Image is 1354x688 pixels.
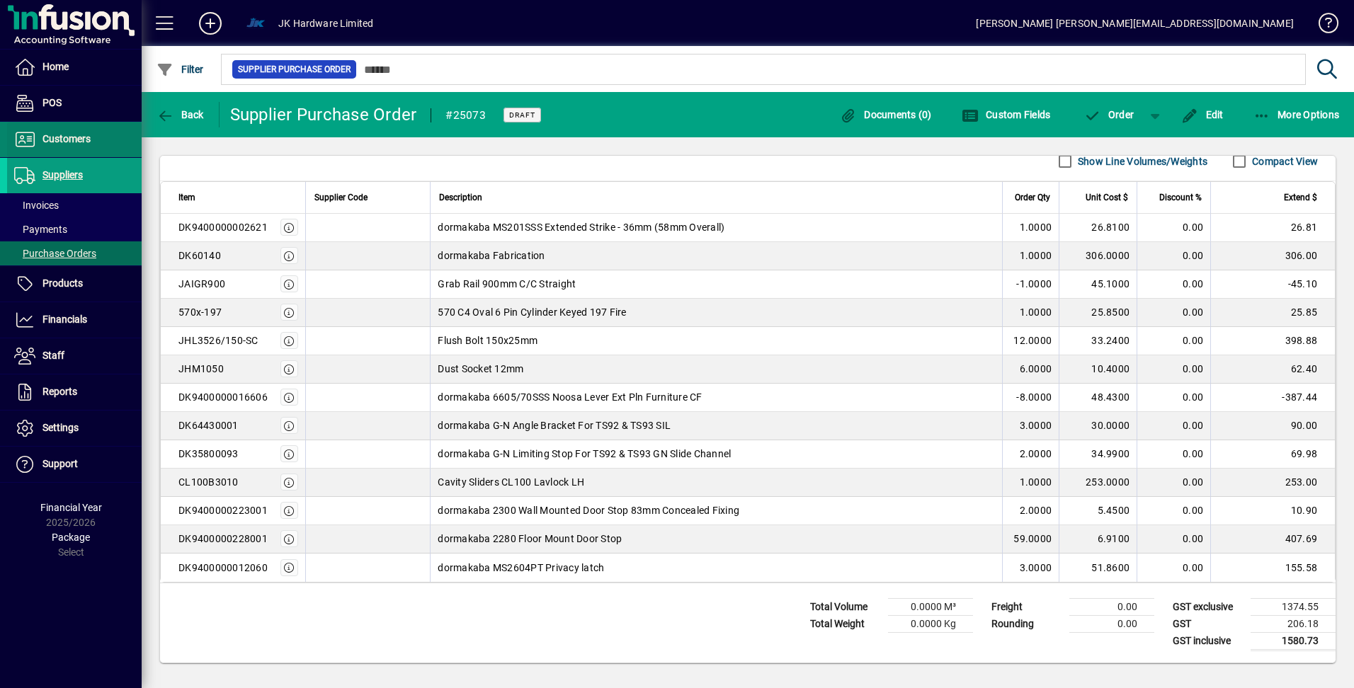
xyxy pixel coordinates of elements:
[1059,270,1137,299] td: 45.1000
[1210,525,1335,554] td: 407.69
[1002,299,1059,327] td: 1.0000
[1210,412,1335,440] td: 90.00
[7,447,142,482] a: Support
[962,109,1051,120] span: Custom Fields
[1059,299,1137,327] td: 25.8500
[1086,190,1128,205] span: Unit Cost $
[1137,384,1210,412] td: 0.00
[1137,554,1210,582] td: 0.00
[438,220,724,234] span: dormakaba MS201SSS Extended Strike - 36mm (58mm Overall)
[1137,525,1210,554] td: 0.00
[178,277,225,291] div: JAIGR900
[438,362,523,376] span: Dust Socket 12mm
[1069,615,1154,632] td: 0.00
[803,615,888,632] td: Total Weight
[178,475,239,489] div: CL100B3010
[14,224,67,235] span: Payments
[157,64,204,75] span: Filter
[1015,190,1050,205] span: Order Qty
[314,190,368,205] span: Supplier Code
[1210,242,1335,270] td: 306.00
[7,411,142,446] a: Settings
[42,314,87,325] span: Financials
[438,503,739,517] span: dormakaba 2300 Wall Mounted Door Stop 83mm Concealed Fixing
[178,390,268,404] div: DK9400000016606
[178,305,222,319] div: 570x-197
[1002,327,1059,355] td: 12.0000
[1210,384,1335,412] td: -387.44
[178,418,239,432] div: DK64430001
[1210,299,1335,327] td: 25.85
[1059,469,1137,497] td: 253.0000
[1253,109,1340,120] span: More Options
[42,350,64,361] span: Staff
[1137,412,1210,440] td: 0.00
[7,338,142,374] a: Staff
[42,133,91,144] span: Customers
[438,561,604,575] span: dormakaba MS2604PT Privacy latch
[438,475,584,489] span: Cavity Sliders CL100 Lavlock LH
[1059,327,1137,355] td: 33.2400
[888,615,973,632] td: 0.0000 Kg
[1166,615,1251,632] td: GST
[1075,154,1207,168] label: Show Line Volumes/Weights
[1002,497,1059,525] td: 2.0000
[438,333,537,348] span: Flush Bolt 150x25mm
[1284,190,1317,205] span: Extend $
[439,190,482,205] span: Description
[1059,412,1137,440] td: 30.0000
[7,266,142,302] a: Products
[1250,102,1343,127] button: More Options
[1069,598,1154,615] td: 0.00
[178,248,221,263] div: DK60140
[7,217,142,241] a: Payments
[984,615,1069,632] td: Rounding
[840,109,932,120] span: Documents (0)
[1002,525,1059,554] td: 59.0000
[438,390,702,404] span: dormakaba 6605/70SSS Noosa Lever Ext Pln Furniture CF
[1002,355,1059,384] td: 6.0000
[1308,3,1336,49] a: Knowledge Base
[1137,270,1210,299] td: 0.00
[178,532,268,546] div: DK9400000228001
[1059,497,1137,525] td: 5.4500
[14,248,96,259] span: Purchase Orders
[509,110,535,120] span: Draft
[1210,327,1335,355] td: 398.88
[1059,214,1137,242] td: 26.8100
[7,241,142,265] a: Purchase Orders
[1002,440,1059,469] td: 2.0000
[178,362,224,376] div: JHM1050
[42,277,83,289] span: Products
[1181,109,1224,120] span: Edit
[1166,598,1251,615] td: GST exclusive
[1137,242,1210,270] td: 0.00
[1137,440,1210,469] td: 0.00
[42,458,78,469] span: Support
[233,11,278,36] button: Profile
[7,374,142,410] a: Reports
[1059,355,1137,384] td: 10.4000
[42,386,77,397] span: Reports
[178,447,239,461] div: DK35800093
[1251,632,1336,650] td: 1580.73
[40,502,102,513] span: Financial Year
[1137,327,1210,355] td: 0.00
[888,598,973,615] td: 0.0000 M³
[7,302,142,338] a: Financials
[1166,632,1251,650] td: GST inclusive
[1002,242,1059,270] td: 1.0000
[42,61,69,72] span: Home
[1059,554,1137,582] td: 51.8600
[803,598,888,615] td: Total Volume
[7,50,142,85] a: Home
[42,169,83,180] span: Suppliers
[438,447,731,461] span: dormakaba G-N Limiting Stop For TS92 & TS93 GN Slide Channel
[836,102,935,127] button: Documents (0)
[1210,554,1335,582] td: 155.58
[438,277,576,291] span: Grab Rail 900mm C/C Straight
[1059,525,1137,554] td: 6.9100
[1210,469,1335,497] td: 253.00
[7,193,142,217] a: Invoices
[1059,384,1137,412] td: 48.4300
